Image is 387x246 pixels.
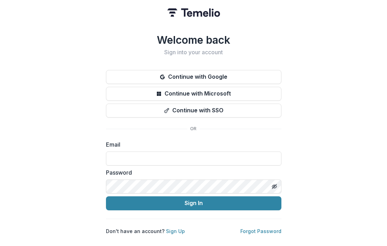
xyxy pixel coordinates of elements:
[106,104,281,118] button: Continue with SSO
[269,181,280,192] button: Toggle password visibility
[106,49,281,56] h2: Sign into your account
[166,228,185,234] a: Sign Up
[106,227,185,235] p: Don't have an account?
[106,34,281,46] h1: Welcome back
[167,8,220,17] img: Temelio
[106,70,281,84] button: Continue with Google
[106,87,281,101] button: Continue with Microsoft
[106,140,277,149] label: Email
[240,228,281,234] a: Forgot Password
[106,196,281,210] button: Sign In
[106,168,277,177] label: Password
